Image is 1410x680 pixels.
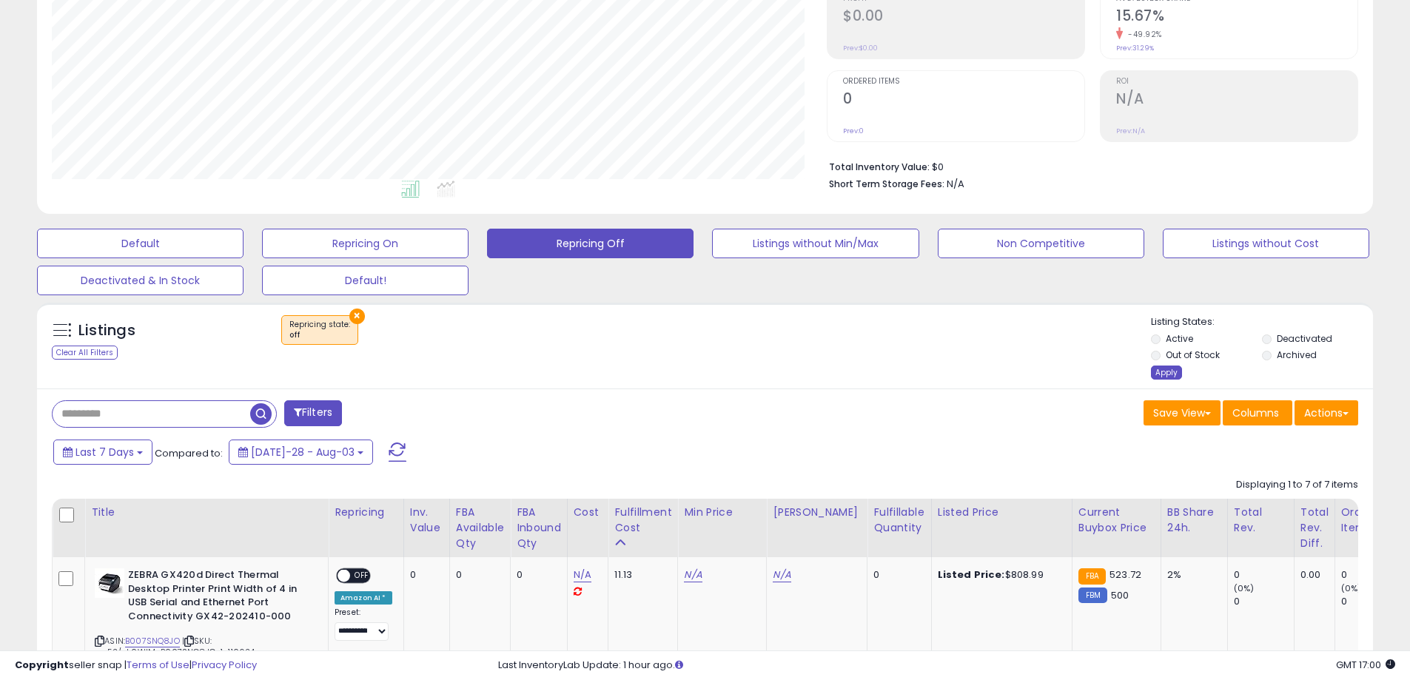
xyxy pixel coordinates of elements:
[1078,505,1155,536] div: Current Buybox Price
[829,161,930,173] b: Total Inventory Value:
[487,229,694,258] button: Repricing Off
[125,635,180,647] a: B007SNQ8JO
[15,659,257,673] div: seller snap | |
[773,505,861,520] div: [PERSON_NAME]
[517,568,556,582] div: 0
[78,320,135,341] h5: Listings
[1232,405,1279,420] span: Columns
[349,309,365,324] button: ×
[53,440,152,465] button: Last 7 Days
[335,607,392,641] div: Preset:
[350,570,374,582] span: OFF
[938,229,1144,258] button: Non Competitive
[456,505,504,551] div: FBA Available Qty
[843,7,1084,27] h2: $0.00
[873,505,924,536] div: Fulfillable Quantity
[229,440,373,465] button: [DATE]-28 - Aug-03
[1166,349,1220,361] label: Out of Stock
[1116,44,1154,53] small: Prev: 31.29%
[1277,332,1332,345] label: Deactivated
[52,346,118,360] div: Clear All Filters
[289,319,350,341] span: Repricing state :
[938,568,1005,582] b: Listed Price:
[843,90,1084,110] h2: 0
[1277,349,1317,361] label: Archived
[1166,332,1193,345] label: Active
[1236,478,1358,492] div: Displaying 1 to 7 of 7 items
[1116,78,1357,86] span: ROI
[498,659,1395,673] div: Last InventoryLab Update: 1 hour ago.
[410,505,443,536] div: Inv. value
[614,505,671,536] div: Fulfillment Cost
[1111,588,1129,602] span: 500
[574,505,602,520] div: Cost
[155,446,223,460] span: Compared to:
[1144,400,1221,425] button: Save View
[712,229,919,258] button: Listings without Min/Max
[684,568,702,582] a: N/A
[1151,315,1373,329] p: Listing States:
[829,178,944,190] b: Short Term Storage Fees:
[1234,582,1255,594] small: (0%)
[873,568,919,582] div: 0
[1163,229,1369,258] button: Listings without Cost
[251,445,355,459] span: [DATE]-28 - Aug-03
[15,658,69,672] strong: Copyright
[1167,568,1216,582] div: 2%
[262,266,469,295] button: Default!
[192,658,257,672] a: Privacy Policy
[1167,505,1221,536] div: BB Share 24h.
[1078,568,1106,585] small: FBA
[289,330,350,340] div: off
[262,229,469,258] button: Repricing On
[1341,568,1401,582] div: 0
[1341,505,1395,536] div: Ordered Items
[1116,127,1145,135] small: Prev: N/A
[1109,568,1141,582] span: 523.72
[284,400,342,426] button: Filters
[614,568,666,582] div: 11.13
[1300,505,1329,551] div: Total Rev. Diff.
[75,445,134,459] span: Last 7 Days
[95,568,124,598] img: 41b1ZW1j5BL._SL40_.jpg
[773,568,790,582] a: N/A
[335,591,392,605] div: Amazon AI *
[1341,595,1401,608] div: 0
[1223,400,1292,425] button: Columns
[938,505,1066,520] div: Listed Price
[1300,568,1323,582] div: 0.00
[456,568,499,582] div: 0
[410,568,438,582] div: 0
[1295,400,1358,425] button: Actions
[1116,7,1357,27] h2: 15.67%
[684,505,760,520] div: Min Price
[127,658,189,672] a: Terms of Use
[843,78,1084,86] span: Ordered Items
[37,229,244,258] button: Default
[1116,90,1357,110] h2: N/A
[95,635,255,657] span: | SKU: r_x52/gk0WIM_B007SNQ8JO_1_110624
[37,266,244,295] button: Deactivated & In Stock
[1234,568,1294,582] div: 0
[1234,595,1294,608] div: 0
[517,505,561,551] div: FBA inbound Qty
[1234,505,1288,536] div: Total Rev.
[1151,366,1182,380] div: Apply
[843,127,864,135] small: Prev: 0
[843,44,878,53] small: Prev: $0.00
[938,568,1061,582] div: $808.99
[1341,582,1362,594] small: (0%)
[1123,29,1162,40] small: -49.92%
[128,568,308,627] b: ZEBRA GX420d Direct Thermal Desktop Printer Print Width of 4 in USB Serial and Ethernet Port Conn...
[335,505,397,520] div: Repricing
[91,505,322,520] div: Title
[574,568,591,582] a: N/A
[829,157,1347,175] li: $0
[1336,658,1395,672] span: 2025-08-11 17:00 GMT
[1078,588,1107,603] small: FBM
[947,177,964,191] span: N/A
